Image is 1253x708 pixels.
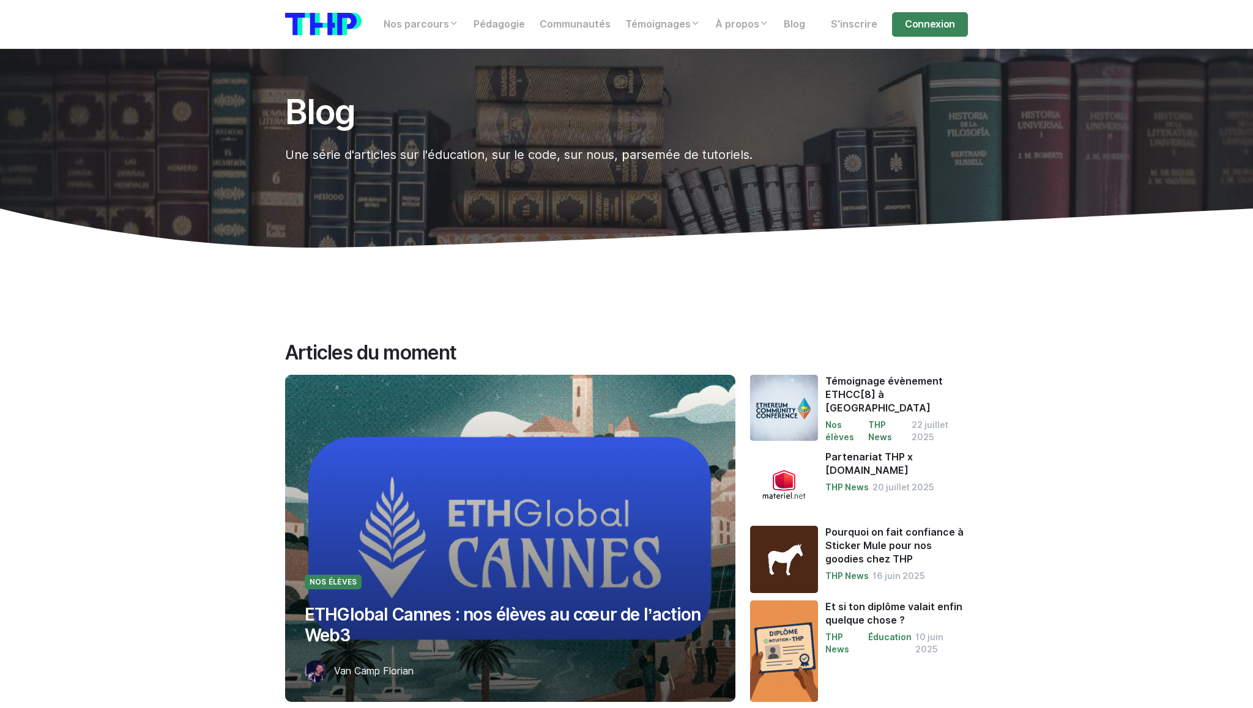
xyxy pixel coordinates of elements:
img: logo [285,13,362,35]
span: Nos élèves [825,419,869,443]
a: Nos élèves ETHGlobal Cannes : nos élèves au cœur de l’action Web3 Van Camp Florian Van Camp Florian [285,375,735,702]
span: THP News [825,481,869,493]
a: Partenariat THP x [DOMAIN_NAME] [825,451,968,478]
span: 16 juin 2025 [872,570,925,582]
a: Témoignages [618,12,708,37]
h1: Blog [285,93,852,131]
img: Témoignage évènement ETHCC[8] à Cannes [750,375,818,441]
img: Et si ton diplôme valait enfin quelque chose ? [750,600,818,702]
a: S'inscrire [824,12,885,37]
p: Une série d'articles sur l'éducation, sur le code, sur nous, parsemée de tutoriels. [285,146,852,164]
a: Et si ton diplôme valait enfin quelque chose ? [825,600,968,627]
h2: Articles du moment [285,341,968,364]
span: 20 juillet 2025 [872,481,934,493]
a: Pourquoi on fait confiance à Sticker Mule pour nos goodies chez THP [825,526,968,566]
a: Nos parcours [376,12,466,37]
h3: ETHGlobal Cannes : nos élèves au cœur de l’action Web3 [305,605,716,646]
img: Partenariat THP x Materiel.net [750,451,818,518]
a: Témoignage évènement ETHCC[8] à [GEOGRAPHIC_DATA] [825,375,968,415]
a: Communautés [532,12,618,37]
span: 10 juin 2025 [915,631,968,655]
span: Nos élèves [305,575,362,589]
div: Van Camp Florian [334,664,414,679]
a: Blog [776,12,812,37]
a: À propos [708,12,776,37]
span: THP News [825,570,869,582]
a: Pédagogie [466,12,532,37]
img: Pourquoi on fait confiance à Sticker Mule pour nos goodies chez THP [750,526,818,594]
span: 22 juillet 2025 [912,419,968,443]
span: Éducation [868,631,912,655]
img: Van Camp Florian [305,660,327,682]
a: Connexion [892,12,968,37]
span: THP News [825,631,869,655]
span: THP News [868,419,908,443]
